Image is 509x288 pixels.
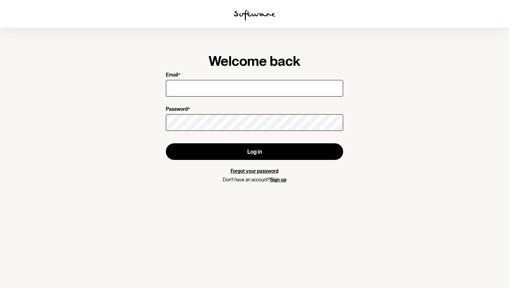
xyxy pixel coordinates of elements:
a: Sign up [270,177,286,182]
img: software logo [234,10,275,21]
p: Don't have an account? [166,177,343,183]
a: Forgot your password [231,168,278,174]
button: Log in [166,143,343,160]
h1: Welcome back [166,53,343,69]
p: Email [166,72,178,79]
p: Password [166,106,188,113]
